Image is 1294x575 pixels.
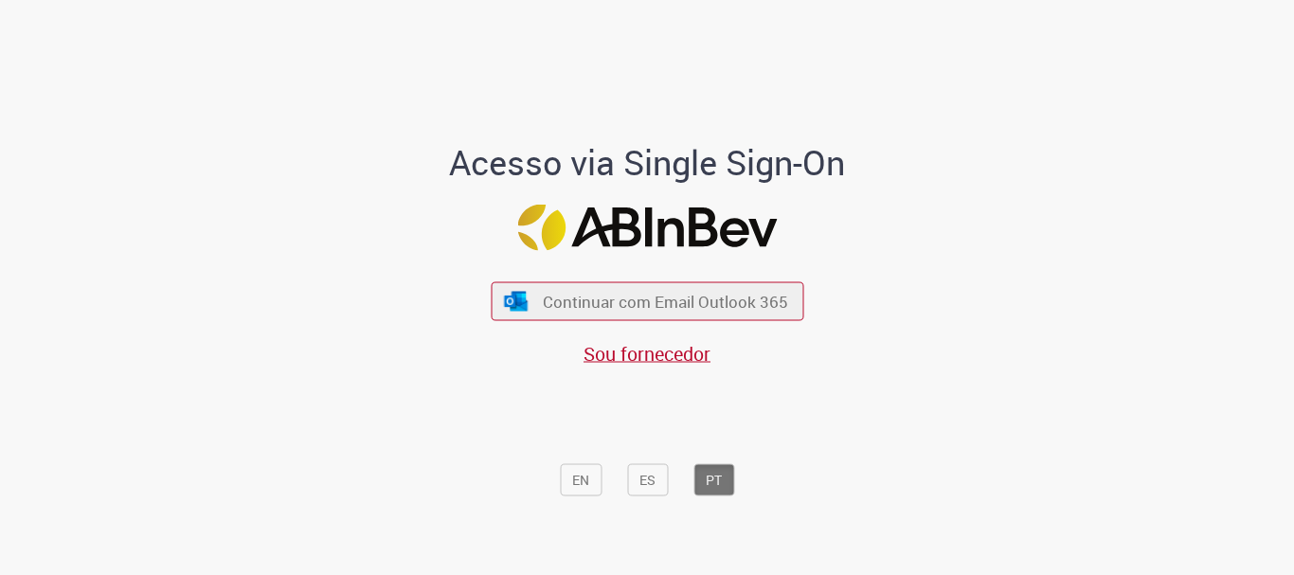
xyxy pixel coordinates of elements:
button: EN [560,464,602,496]
button: ES [627,464,668,496]
button: ícone Azure/Microsoft 360 Continuar com Email Outlook 365 [491,282,803,321]
h1: Acesso via Single Sign-On [385,144,910,182]
img: ícone Azure/Microsoft 360 [503,291,530,311]
span: Continuar com Email Outlook 365 [543,291,788,313]
button: PT [693,464,734,496]
img: Logo ABInBev [517,205,777,251]
a: Sou fornecedor [584,341,710,367]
